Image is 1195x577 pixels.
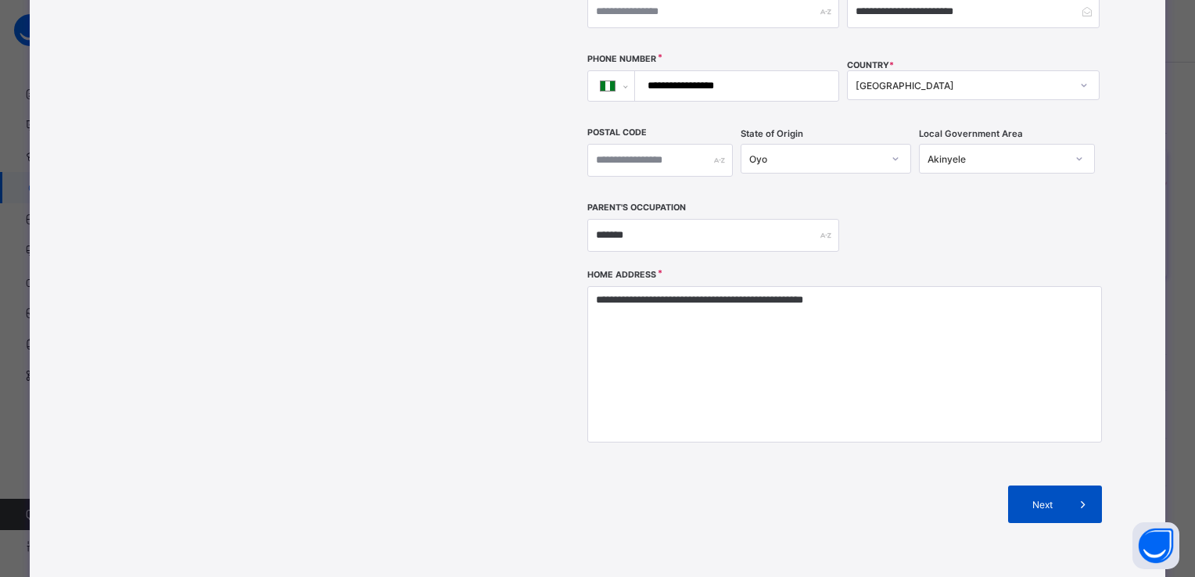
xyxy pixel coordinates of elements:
label: Phone Number [587,54,656,64]
span: Local Government Area [919,128,1023,139]
div: [GEOGRAPHIC_DATA] [856,80,1070,91]
label: Home Address [587,270,656,280]
label: Postal Code [587,127,647,138]
label: Parent's Occupation [587,202,686,213]
span: State of Origin [741,128,803,139]
span: Next [1020,499,1064,511]
span: COUNTRY [847,60,894,70]
button: Open asap [1132,522,1179,569]
div: Oyo [749,153,882,165]
div: Akinyele [928,153,1066,165]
